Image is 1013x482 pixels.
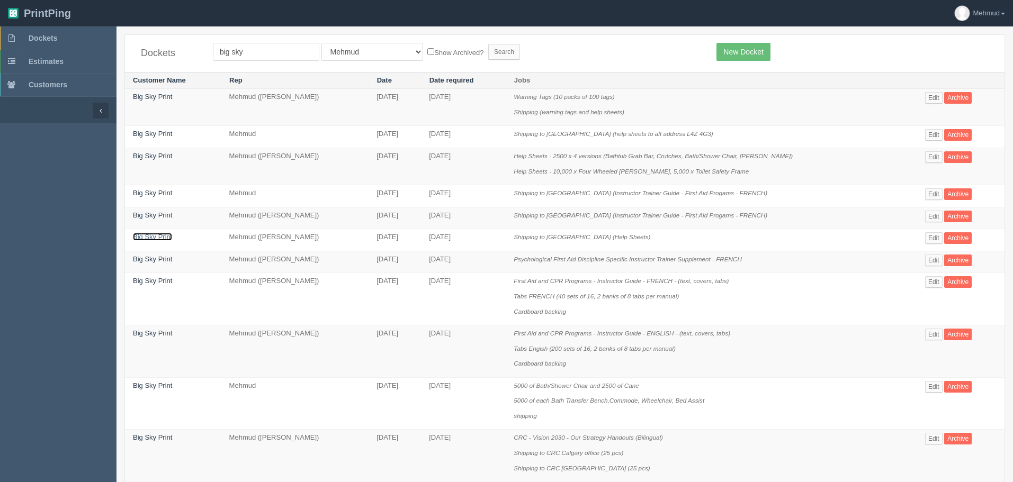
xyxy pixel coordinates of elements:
[944,211,972,222] a: Archive
[925,276,943,288] a: Edit
[427,48,434,55] input: Show Archived?
[944,254,972,266] a: Archive
[514,465,650,471] i: Shipping to CRC [GEOGRAPHIC_DATA] (25 pcs)
[421,185,506,207] td: [DATE]
[944,232,972,244] a: Archive
[514,330,730,337] i: First Aid and CPR Programs - Instructor Guide - ENGLISH - (text, covers, tabs)
[955,6,970,21] img: avatar_default-7531ab5dedf162e01f1e0bb0964e6a185e93c5c22dfe317fb01d7f8cd2b1632c.jpg
[229,76,243,84] a: Rep
[944,381,972,393] a: Archive
[369,207,421,229] td: [DATE]
[29,80,67,89] span: Customers
[133,329,172,337] a: Big Sky Print
[925,254,943,266] a: Edit
[925,129,943,141] a: Edit
[133,76,186,84] a: Customer Name
[369,229,421,251] td: [DATE]
[925,381,943,393] a: Edit
[221,229,369,251] td: Mehmud ([PERSON_NAME])
[514,382,639,389] i: 5000 of Bath/Shower Chair and 2500 of Cane
[944,329,972,340] a: Archive
[133,277,172,285] a: Big Sky Print
[944,188,972,200] a: Archive
[133,130,172,138] a: Big Sky Print
[133,381,172,389] a: Big Sky Print
[514,449,623,456] i: Shipping to CRC Calgary office (25 pcs)
[944,151,972,163] a: Archive
[514,152,793,159] i: Help Sheets - 2500 x 4 versions (Bathtub Grab Bar, Crutches, Bath/Shower Chair, [PERSON_NAME])
[421,430,506,482] td: [DATE]
[514,345,676,352] i: Tabs Engish (200 sets of 16, 2 banks of 8 tabs per manual)
[221,430,369,482] td: Mehmud ([PERSON_NAME])
[925,188,943,200] a: Edit
[221,89,369,126] td: Mehmud ([PERSON_NAME])
[133,255,172,263] a: Big Sky Print
[133,152,172,160] a: Big Sky Print
[716,43,770,61] a: New Docket
[369,377,421,430] td: [DATE]
[421,273,506,325] td: [DATE]
[421,89,506,126] td: [DATE]
[944,92,972,104] a: Archive
[427,46,483,58] label: Show Archived?
[514,434,663,441] i: CRC - Vision 2030 - Our Strategy Handouts (Bilingual)
[421,229,506,251] td: [DATE]
[29,34,57,42] span: Dockets
[221,325,369,378] td: Mehmud ([PERSON_NAME])
[221,185,369,207] td: Mehmud
[925,433,943,444] a: Edit
[925,232,943,244] a: Edit
[514,233,650,240] i: Shipping to [GEOGRAPHIC_DATA] (Help Sheets)
[369,126,421,148] td: [DATE]
[514,277,729,284] i: First Aid and CPR Programs - Instructor Guide - FRENCH - (text, covers, tabs)
[506,72,917,89] th: Jobs
[514,397,704,404] i: 5000 of each Bath Transfer Bench,Commode, Wheelchair, Bed Assist
[514,212,767,219] i: Shipping to [GEOGRAPHIC_DATA] (Instructor Trainer Guide - First Aid Progams - FRENCH)
[369,148,421,185] td: [DATE]
[488,44,520,60] input: Search
[213,43,319,61] input: Customer Name
[514,360,566,367] i: Cardboard backing
[133,93,172,101] a: Big Sky Print
[369,185,421,207] td: [DATE]
[514,308,566,315] i: Cardboard backing
[514,130,713,137] i: Shipping to [GEOGRAPHIC_DATA] (help sheets to alt address L4Z 4G3)
[221,251,369,273] td: Mehmud ([PERSON_NAME])
[944,276,972,288] a: Archive
[421,148,506,185] td: [DATE]
[221,148,369,185] td: Mehmud ([PERSON_NAME])
[421,126,506,148] td: [DATE]
[141,48,197,59] h4: Dockets
[221,273,369,325] td: Mehmud ([PERSON_NAME])
[925,92,943,104] a: Edit
[514,168,749,175] i: Help Sheets - 10,000 x Four Wheeled [PERSON_NAME], 5,000 x Toilet Safety Frame
[369,251,421,273] td: [DATE]
[429,76,474,84] a: Date required
[133,211,172,219] a: Big Sky Print
[514,293,679,299] i: Tabs FRENCH (40 sets of 16, 2 banks of 8 tabs per manual)
[421,377,506,430] td: [DATE]
[421,325,506,378] td: [DATE]
[377,76,392,84] a: Date
[369,430,421,482] td: [DATE]
[944,433,972,444] a: Archive
[421,251,506,273] td: [DATE]
[514,256,742,262] i: Psychological First Aid Discipline Specific Instructor Trainer Supplement - FRENCH
[514,93,614,100] i: Warning Tags (10 packs of 100 tags)
[925,329,943,340] a: Edit
[514,412,537,419] i: shipping
[925,211,943,222] a: Edit
[369,325,421,378] td: [DATE]
[133,233,172,241] a: Big Sky Print
[944,129,972,141] a: Archive
[925,151,943,163] a: Edit
[221,207,369,229] td: Mehmud ([PERSON_NAME])
[221,126,369,148] td: Mehmud
[421,207,506,229] td: [DATE]
[514,189,767,196] i: Shipping to [GEOGRAPHIC_DATA] (Instructor Trainer Guide - First Aid Progams - FRENCH)
[8,8,19,19] img: logo-3e63b451c926e2ac314895c53de4908e5d424f24456219fb08d385ab2e579770.png
[514,108,624,115] i: Shipping (warning tags and help sheets)
[29,57,64,66] span: Estimates
[133,189,172,197] a: Big Sky Print
[221,377,369,430] td: Mehmud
